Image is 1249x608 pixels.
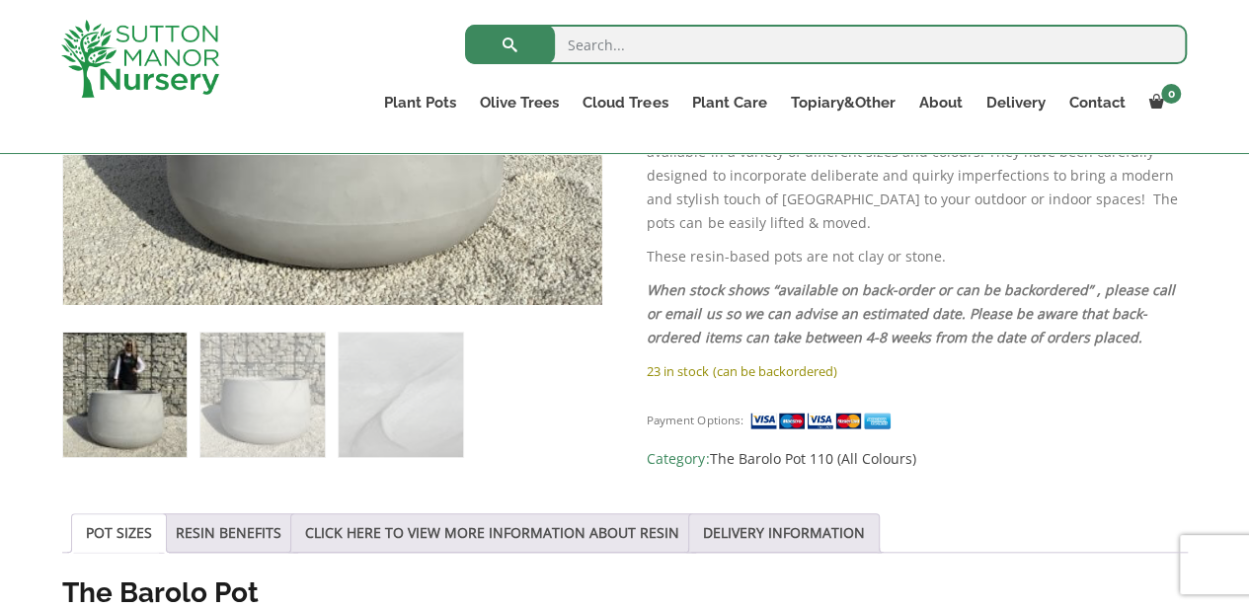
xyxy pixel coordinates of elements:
[647,359,1187,383] p: 23 in stock (can be backordered)
[61,20,219,98] img: logo
[372,89,468,116] a: Plant Pots
[1056,89,1136,116] a: Contact
[86,514,152,552] a: POT SIZES
[679,89,778,116] a: Plant Care
[571,89,679,116] a: Cloud Trees
[778,89,906,116] a: Topiary&Other
[749,411,898,431] img: payment supported
[176,514,281,552] a: RESIN BENEFITS
[1161,84,1181,104] span: 0
[647,413,742,427] small: Payment Options:
[647,116,1187,235] p: The Barolo Pot range offers a unique and contemporary style. We have this pot available in a vari...
[647,245,1187,268] p: These resin-based pots are not clay or stone.
[1136,89,1187,116] a: 0
[906,89,974,116] a: About
[200,333,324,456] img: The Barolo Pot 110 Colour Grey Stone - Image 2
[305,514,679,552] a: CLICK HERE TO VIEW MORE INFORMATION ABOUT RESIN
[63,333,187,456] img: The Barolo Pot 110 Colour Grey Stone
[468,89,571,116] a: Olive Trees
[647,280,1174,346] em: When stock shows “available on back-order or can be backordered” , please call or email us so we ...
[339,333,462,456] img: The Barolo Pot 110 Colour Grey Stone - Image 3
[465,25,1187,64] input: Search...
[647,447,1187,471] span: Category:
[703,514,865,552] a: DELIVERY INFORMATION
[709,449,915,468] a: The Barolo Pot 110 (All Colours)
[974,89,1056,116] a: Delivery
